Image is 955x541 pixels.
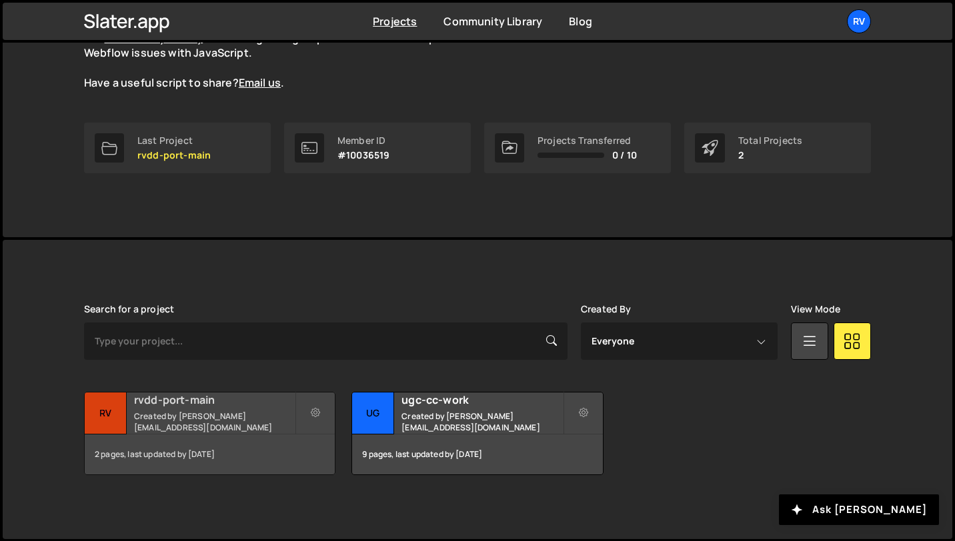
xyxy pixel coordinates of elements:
[738,135,802,146] div: Total Projects
[85,434,335,474] div: 2 pages, last updated by [DATE]
[581,304,632,314] label: Created By
[779,494,939,525] button: Ask [PERSON_NAME]
[612,150,637,161] span: 0 / 10
[373,14,417,29] a: Projects
[134,410,295,433] small: Created by [PERSON_NAME][EMAIL_ADDRESS][DOMAIN_NAME]
[337,150,389,161] p: #10036519
[134,392,295,407] h2: rvdd-port-main
[401,392,562,407] h2: ugc-cc-work
[84,392,335,475] a: rv rvdd-port-main Created by [PERSON_NAME][EMAIL_ADDRESS][DOMAIN_NAME] 2 pages, last updated by [...
[738,150,802,161] p: 2
[84,123,271,173] a: Last Project rvdd-port-main
[401,410,562,433] small: Created by [PERSON_NAME][EMAIL_ADDRESS][DOMAIN_NAME]
[352,392,394,434] div: ug
[569,14,592,29] a: Blog
[352,434,602,474] div: 9 pages, last updated by [DATE]
[538,135,637,146] div: Projects Transferred
[847,9,871,33] a: rv
[351,392,603,475] a: ug ugc-cc-work Created by [PERSON_NAME][EMAIL_ADDRESS][DOMAIN_NAME] 9 pages, last updated by [DATE]
[85,392,127,434] div: rv
[239,75,281,90] a: Email us
[84,304,174,314] label: Search for a project
[84,31,564,91] p: The is live and growing. Explore the curated scripts to solve common Webflow issues with JavaScri...
[337,135,389,146] div: Member ID
[84,322,568,360] input: Type your project...
[137,150,211,161] p: rvdd-port-main
[137,135,211,146] div: Last Project
[791,304,840,314] label: View Mode
[443,14,542,29] a: Community Library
